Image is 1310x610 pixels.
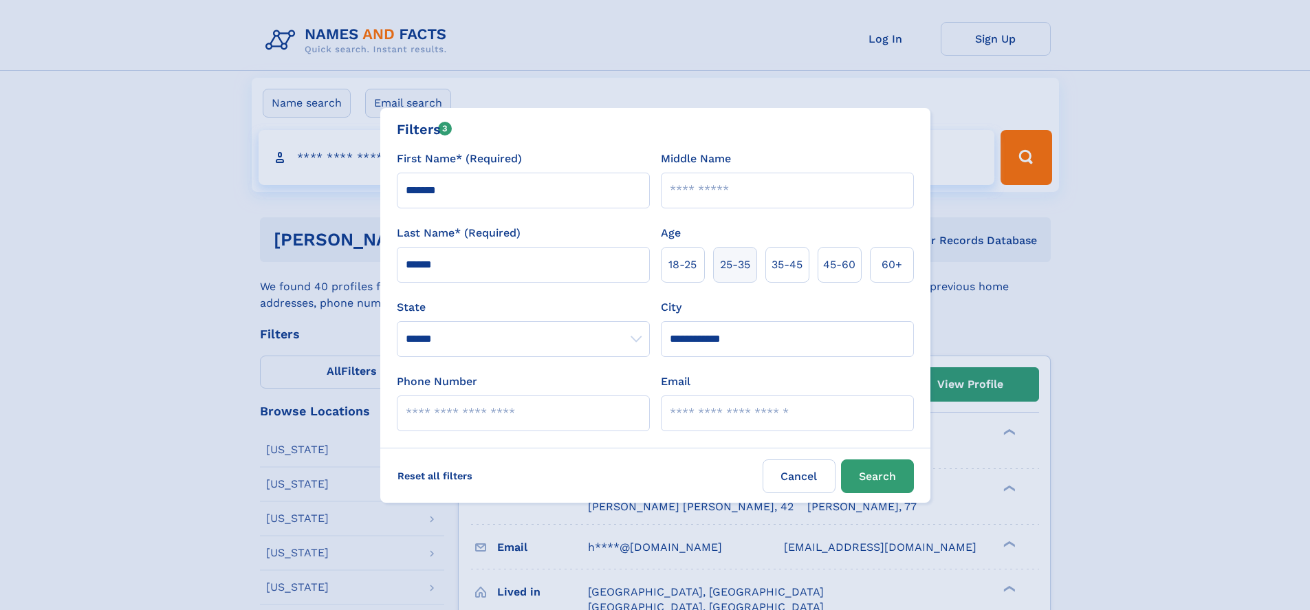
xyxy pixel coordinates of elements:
[772,257,803,273] span: 35‑45
[389,459,481,492] label: Reset all filters
[661,373,690,390] label: Email
[720,257,750,273] span: 25‑35
[397,151,522,167] label: First Name* (Required)
[661,225,681,241] label: Age
[882,257,902,273] span: 60+
[397,299,650,316] label: State
[661,151,731,167] label: Middle Name
[397,373,477,390] label: Phone Number
[397,119,452,140] div: Filters
[841,459,914,493] button: Search
[668,257,697,273] span: 18‑25
[661,299,681,316] label: City
[397,225,521,241] label: Last Name* (Required)
[763,459,836,493] label: Cancel
[823,257,855,273] span: 45‑60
